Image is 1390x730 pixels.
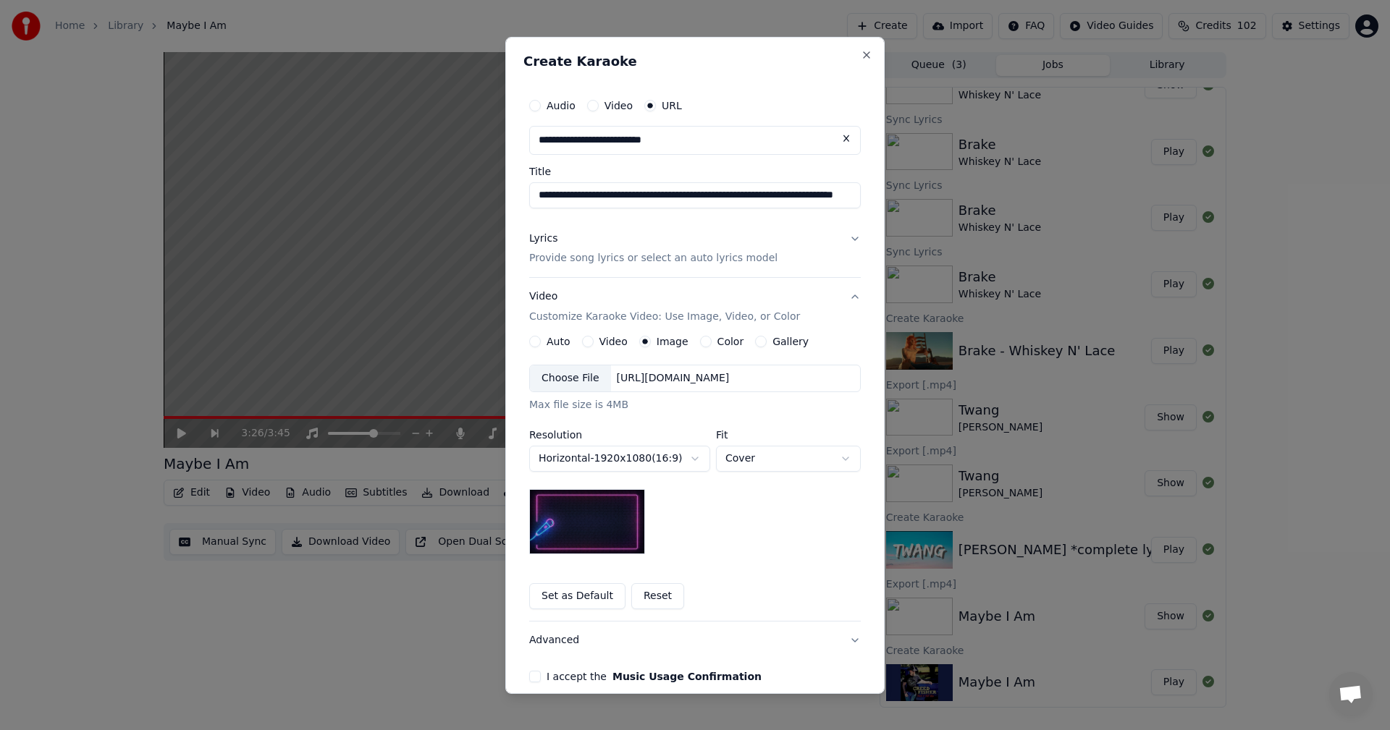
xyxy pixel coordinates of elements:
label: Title [529,166,861,176]
label: I accept the [547,671,762,682]
label: Audio [547,100,576,110]
label: Fit [716,430,861,440]
label: Auto [547,336,570,347]
label: Video [605,100,633,110]
button: Set as Default [529,583,625,609]
label: URL [662,100,682,110]
button: Advanced [529,621,861,659]
label: Resolution [529,430,710,440]
label: Image [657,336,688,347]
p: Customize Karaoke Video: Use Image, Video, or Color [529,310,800,324]
label: Video [599,336,628,347]
h2: Create Karaoke [523,54,867,67]
button: VideoCustomize Karaoke Video: Use Image, Video, or Color [529,278,861,336]
button: I accept the [612,671,762,682]
div: VideoCustomize Karaoke Video: Use Image, Video, or Color [529,336,861,621]
div: Lyrics [529,231,557,245]
label: Color [717,336,744,347]
button: LyricsProvide song lyrics or select an auto lyrics model [529,219,861,277]
button: Reset [631,583,684,609]
label: Gallery [772,336,809,347]
div: Choose File [530,365,611,391]
div: Video [529,289,800,324]
p: Provide song lyrics or select an auto lyrics model [529,251,778,266]
div: [URL][DOMAIN_NAME] [611,371,736,386]
div: Max file size is 4MB [529,398,861,412]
